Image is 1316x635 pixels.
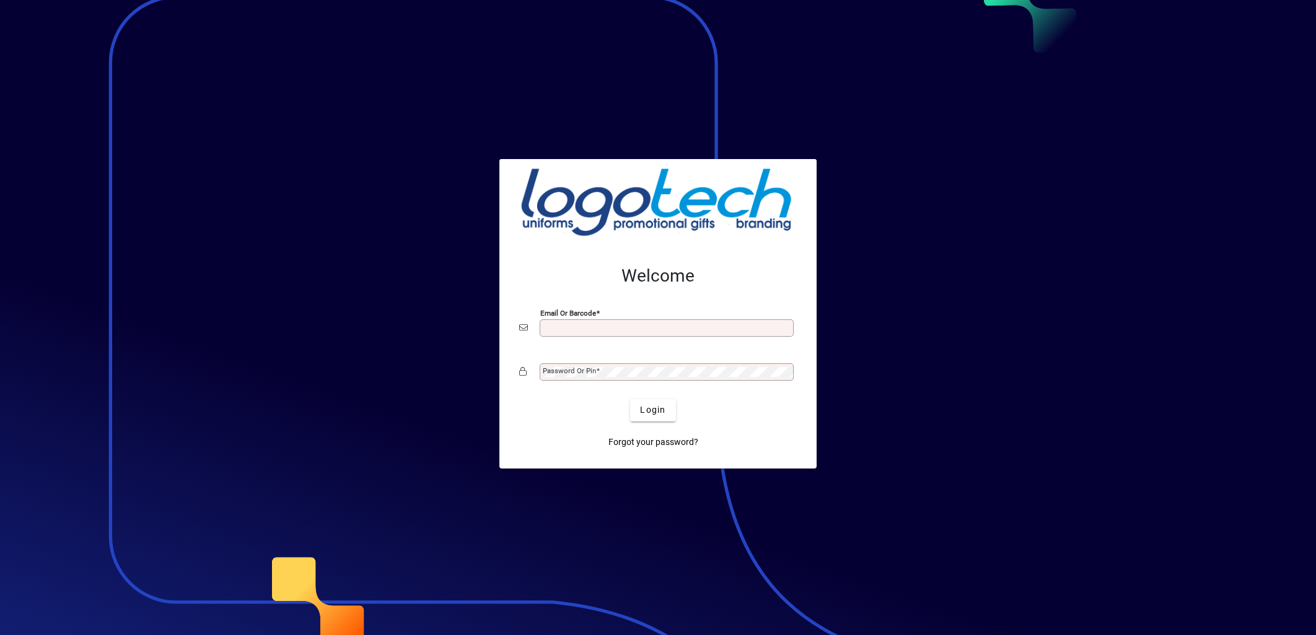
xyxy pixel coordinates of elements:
button: Login [630,399,675,421]
mat-label: Email or Barcode [540,308,596,317]
span: Login [640,404,665,417]
a: Forgot your password? [603,431,703,454]
mat-label: Password or Pin [543,366,596,375]
span: Forgot your password? [608,436,698,449]
h2: Welcome [519,266,797,287]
